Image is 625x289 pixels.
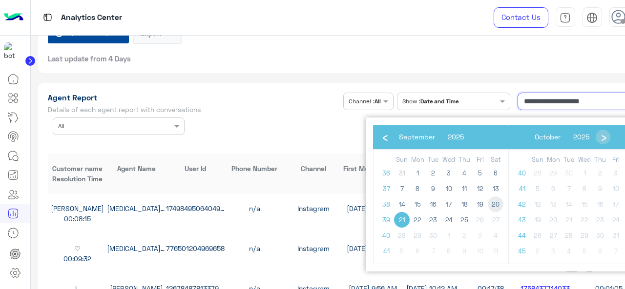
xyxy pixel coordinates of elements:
button: 2025 [441,130,470,144]
div: Phone Number [225,163,284,173]
span: 14 [394,196,410,212]
div: Customer name [48,163,107,173]
span: 38 [378,196,394,212]
div: Instagram [284,243,343,253]
span: 31 [394,165,410,181]
span: 25 [457,212,472,228]
span: 11 [457,181,472,196]
span: 12 [472,181,488,196]
span: 5 [472,165,488,181]
span: 24 [441,212,457,228]
span: 22 [410,212,425,228]
span: 41 [514,181,530,196]
span: 9 [425,181,441,196]
div: Instagram [284,203,343,213]
span: › [596,129,611,144]
span: 2025 [573,133,589,141]
span: 4 [457,165,472,181]
div: [PERSON_NAME] [48,203,107,213]
div: [DATE] 10:45 AM [343,243,402,253]
div: User Id [166,163,225,173]
div: n/a [225,243,284,253]
span: 23 [425,212,441,228]
div: Agent Name [107,163,166,173]
span: 44 [514,228,530,243]
span: 6 [488,165,503,181]
img: 317874714732967 [4,42,21,60]
span: 19 [472,196,488,212]
span: 43 [514,212,530,228]
th: weekday [425,154,441,165]
th: weekday [608,154,624,165]
span: Last update from 4 Days [48,54,131,63]
a: tab [556,7,575,28]
button: September [393,130,441,144]
h5: Details of each agent report with conversations [48,106,340,114]
span: 1 [410,165,425,181]
div: ♡ [48,243,107,253]
th: weekday [441,154,457,165]
th: weekday [488,154,503,165]
span: 16 [425,196,441,212]
b: All [375,97,381,105]
span: 39 [378,212,394,228]
div: Resolution Time [48,173,107,184]
span: 18 [457,196,472,212]
span: 8 [410,181,425,196]
th: weekday [530,154,545,165]
h1: Agent Report [48,93,340,102]
button: ‹ [378,130,393,144]
bs-datepicker-navigation-view: ​ ​ ​ [378,131,485,139]
span: September [399,133,435,141]
div: [MEDICAL_DATA][PERSON_NAME] [107,243,166,253]
div: 776501204969658 [166,243,225,253]
span: 40 [514,165,530,181]
span: 36 [378,165,394,181]
img: tab [42,11,54,23]
span: 37 [378,181,394,196]
th: weekday [472,154,488,165]
th: weekday [592,154,608,165]
div: First Message Date [343,163,402,173]
span: 15 [410,196,425,212]
th: weekday [577,154,592,165]
div: 1749849506404950 [166,203,225,213]
span: 2025 [448,133,464,141]
span: October [535,133,561,141]
span: 3 [441,165,457,181]
button: 2025 [567,130,596,144]
span: All [58,122,64,130]
span: 7 [394,181,410,196]
span: 42 [514,196,530,212]
span: 13 [488,181,503,196]
span: 10 [441,181,457,196]
span: 20 [488,196,503,212]
div: 00:08:15 [48,213,107,224]
p: Analytics Center [61,11,122,24]
button: › [596,130,610,144]
div: Channel [284,163,343,173]
th: weekday [410,154,425,165]
img: tab [586,12,598,23]
bs-datepicker-navigation-view: ​ ​ ​ [514,131,610,139]
span: 40 [378,228,394,243]
th: weekday [457,154,472,165]
img: Logo [4,7,23,28]
div: n/a [225,203,284,213]
span: 21 [394,212,410,228]
th: weekday [561,154,577,165]
span: 17 [441,196,457,212]
span: 41 [378,243,394,259]
div: [MEDICAL_DATA][PERSON_NAME] [107,203,166,213]
div: [DATE] 10:35 AM [343,203,402,213]
img: tab [560,12,571,23]
a: Contact Us [494,7,548,28]
b: Date and Time [420,97,458,105]
th: weekday [394,154,410,165]
span: 2 [425,165,441,181]
div: 00:09:32 [48,253,107,264]
span: ‹ [377,129,392,144]
span: 45 [514,243,530,259]
button: October [528,130,567,144]
th: weekday [545,154,561,165]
